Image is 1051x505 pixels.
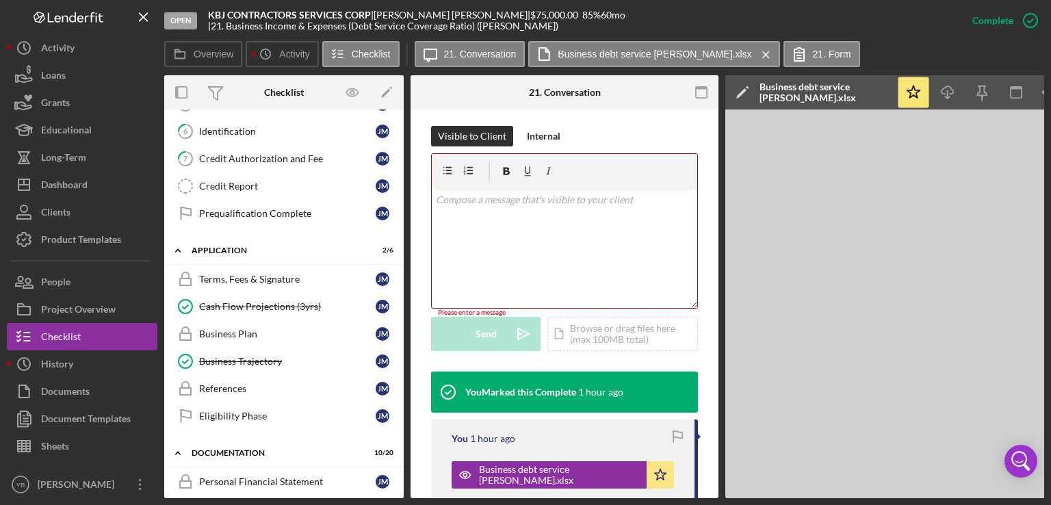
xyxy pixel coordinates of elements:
div: Documentation [192,449,359,457]
div: Eligibility Phase [199,411,376,422]
div: Open Intercom Messenger [1004,445,1037,478]
div: J M [376,354,389,368]
button: Internal [520,126,567,146]
label: Activity [279,49,309,60]
a: ReferencesJM [171,375,397,402]
div: 2 / 6 [369,246,393,255]
div: Checklist [264,87,304,98]
a: Demographic InformationJM [171,90,397,118]
a: Documents [7,378,157,405]
label: Overview [194,49,233,60]
div: [PERSON_NAME] [PERSON_NAME] | [374,10,530,21]
div: Application [192,246,359,255]
a: Terms, Fees & SignatureJM [171,266,397,293]
button: Activity [246,41,318,67]
div: Visible to Client [438,126,506,146]
div: Credit Authorization and Fee [199,153,376,164]
b: KBJ CONTRACTORS SERVICES CORP [208,9,371,21]
div: Internal [527,126,560,146]
div: J M [376,300,389,313]
div: Cash Flow Projections (3yrs) [199,301,376,312]
a: 6IdentificationJM [171,118,397,145]
div: Documents [41,378,90,409]
button: Complete [959,7,1044,34]
button: Overview [164,41,242,67]
a: Cash Flow Projections (3yrs)JM [171,293,397,320]
div: Business Trajectory [199,356,376,367]
div: Complete [972,7,1013,34]
label: 21. Conversation [444,49,517,60]
label: 21. Form [813,49,851,60]
time: 2025-08-22 18:01 [470,433,515,444]
div: Terms, Fees & Signature [199,274,376,285]
div: Open [164,12,197,29]
div: J M [376,409,389,423]
div: $75,000.00 [530,10,582,21]
div: 60 mo [601,10,625,21]
button: 21. Form [783,41,860,67]
text: YB [16,481,25,489]
div: J M [376,272,389,286]
div: Sheets [41,432,69,463]
div: J M [376,179,389,193]
div: 85 % [582,10,601,21]
div: 21. Conversation [529,87,601,98]
div: Business Plan [199,328,376,339]
div: J M [376,382,389,396]
button: Visible to Client [431,126,513,146]
div: You [452,433,468,444]
div: You Marked this Complete [465,387,576,398]
div: Document Templates [41,405,131,436]
div: 10 / 20 [369,449,393,457]
tspan: 7 [183,154,188,163]
button: YB[PERSON_NAME] [7,471,157,498]
button: 21. Conversation [415,41,525,67]
button: Document Templates [7,405,157,432]
a: Business TrajectoryJM [171,348,397,375]
div: References [199,383,376,394]
a: Prequalification CompleteJM [171,200,397,227]
div: Business debt service [PERSON_NAME].xlsx [760,81,890,103]
div: Prequalification Complete [199,208,376,219]
div: J M [376,207,389,220]
a: Personal Financial StatementJM [171,468,397,495]
button: Sheets [7,432,157,460]
div: Business debt service [PERSON_NAME].xlsx [479,464,640,486]
time: 2025-08-22 18:01 [578,387,623,398]
button: Business debt service [PERSON_NAME].xlsx [452,461,674,489]
div: J M [376,327,389,341]
div: Identification [199,126,376,137]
